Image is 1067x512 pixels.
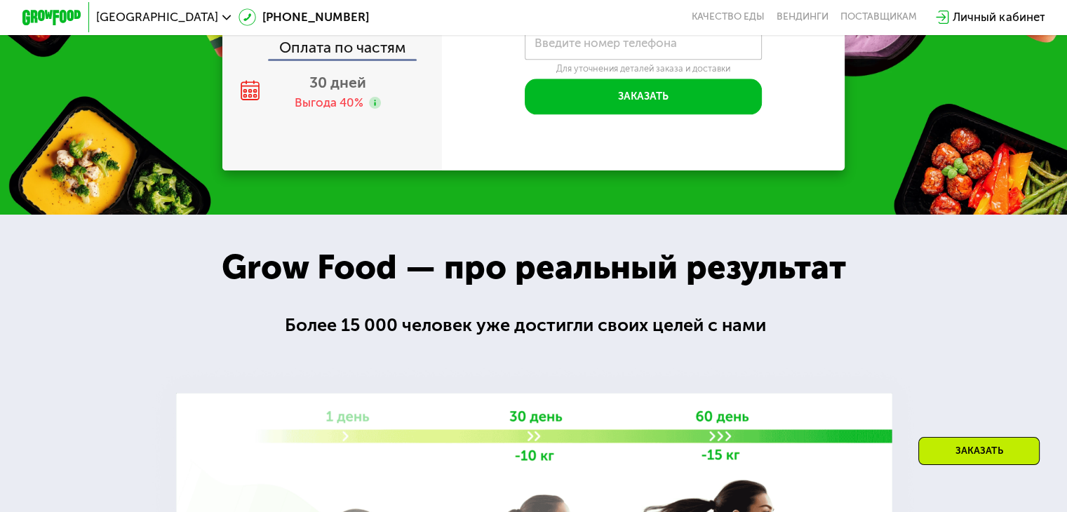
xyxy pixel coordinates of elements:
div: Для уточнения деталей заказа и доставки [525,63,762,74]
span: 30 дней [309,74,366,91]
button: Заказать [525,79,762,114]
div: Grow Food — про реальный результат [197,242,870,292]
label: Введите номер телефона [535,39,677,48]
div: поставщикам [840,11,917,23]
div: Заказать [918,437,1040,465]
div: Личный кабинет [953,8,1045,26]
a: Качество еды [692,11,765,23]
div: Выгода 40% [295,95,363,111]
span: [GEOGRAPHIC_DATA] [96,11,218,23]
div: Оплата по частям [224,25,442,60]
a: [PHONE_NUMBER] [239,8,369,26]
a: Вендинги [777,11,828,23]
div: Более 15 000 человек уже достигли своих целей с нами [285,311,783,339]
